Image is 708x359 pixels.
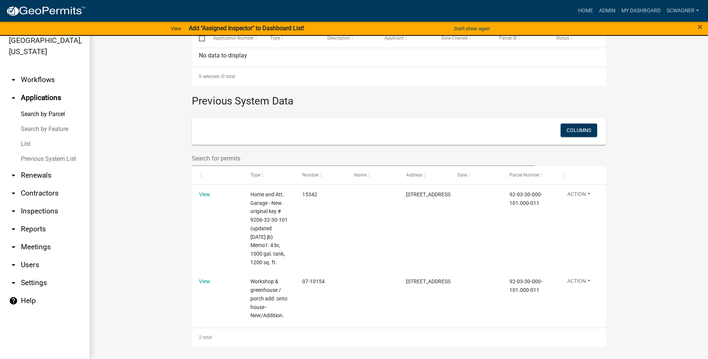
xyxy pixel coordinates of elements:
h3: Previous System Data [192,86,606,109]
span: 07-10154 [302,278,325,284]
span: Type [270,35,280,41]
datatable-header-cell: Date Created [434,29,492,47]
datatable-header-cell: Name [347,166,399,184]
div: No data to display [192,48,606,67]
span: Description [327,35,350,41]
a: View [168,22,184,35]
span: 92-03-30-000-101.000-011 [509,278,542,293]
datatable-header-cell: Number [295,166,347,184]
span: Application Number [213,35,254,41]
a: My Dashboard [618,4,664,18]
datatable-header-cell: Description [320,29,377,47]
datatable-header-cell: Type [263,29,320,47]
datatable-header-cell: Date [450,166,502,184]
button: Action [561,277,596,288]
i: arrow_drop_down [9,189,18,198]
span: Status [556,35,569,41]
span: Workshop & greenhouse / porch add. onto house - New/Addition. [250,278,287,318]
span: Date Created [442,35,468,41]
datatable-header-cell: Select [192,29,206,47]
a: scwagner [664,4,702,18]
button: Close [698,22,702,31]
div: 2 total [192,328,606,347]
datatable-header-cell: Parcel ID [492,29,549,47]
span: 1800 WEST SHECKLER ROAD [406,278,452,284]
span: × [698,22,702,32]
datatable-header-cell: Parcel Number [502,166,554,184]
div: 0 total [192,67,606,86]
a: Home [575,4,596,18]
button: Don't show again [451,22,493,35]
a: View [199,191,210,197]
i: arrow_drop_down [9,260,18,269]
i: arrow_drop_up [9,93,18,102]
strong: Add "Assigned Inspector" to Dashboard List! [189,25,304,32]
span: Home and Att. Garage - New. original key # 9206-32-30-101 (updated 8/1/07 jb) Memo1: 4 br, 1000 g... [250,191,288,265]
a: Admin [596,4,618,18]
i: arrow_drop_down [9,171,18,180]
a: View [199,278,210,284]
i: help [9,296,18,305]
span: 92-03-30-000-101.000-011 [509,191,542,206]
button: Action [561,190,596,201]
span: Name [354,172,367,178]
span: Address [406,172,422,178]
i: arrow_drop_down [9,225,18,234]
input: Search for permits [192,151,535,166]
datatable-header-cell: Status [549,29,606,47]
span: Applicant [384,35,404,41]
datatable-header-cell: Applicant [377,29,434,47]
span: 15342 [302,191,317,197]
span: 0 selected / [199,74,222,79]
button: Columns [561,124,597,137]
span: Parcel ID [499,35,517,41]
i: arrow_drop_down [9,243,18,252]
span: Type [250,172,260,178]
span: Number [302,172,319,178]
span: Date [458,172,467,178]
datatable-header-cell: Application Number [206,29,263,47]
i: arrow_drop_down [9,278,18,287]
datatable-header-cell: Type [243,166,295,184]
span: 1800 WEST SHECKLER ROAD [406,191,452,197]
i: arrow_drop_down [9,75,18,84]
datatable-header-cell: Address [399,166,451,184]
i: arrow_drop_down [9,207,18,216]
span: Parcel Number [509,172,540,178]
